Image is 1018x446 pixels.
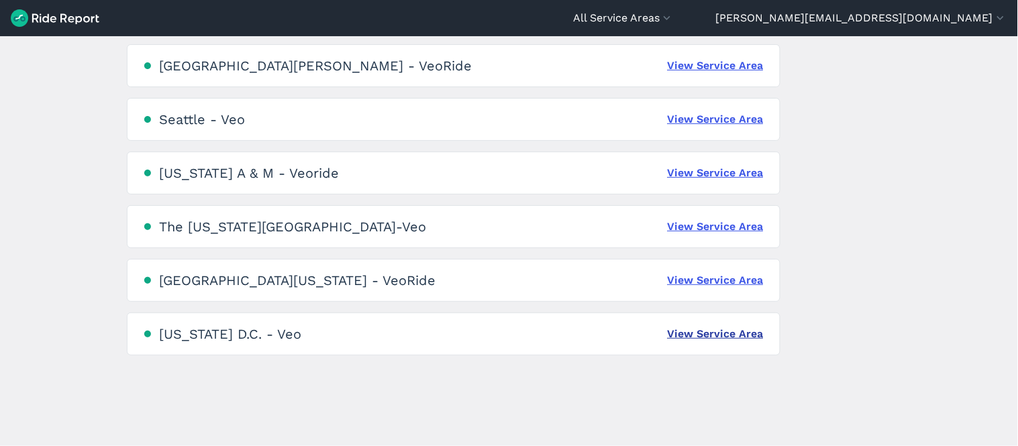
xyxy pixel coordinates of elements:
[160,272,436,288] div: [GEOGRAPHIC_DATA][US_STATE] - VeoRide
[160,111,246,127] div: Seattle - Veo
[668,272,764,288] a: View Service Area
[160,326,302,342] div: [US_STATE] D.C. - Veo
[668,111,764,127] a: View Service Area
[668,58,764,74] a: View Service Area
[160,165,340,181] div: [US_STATE] A & M - Veoride
[668,219,764,235] a: View Service Area
[716,10,1007,26] button: [PERSON_NAME][EMAIL_ADDRESS][DOMAIN_NAME]
[160,219,427,235] div: The [US_STATE][GEOGRAPHIC_DATA]-Veo
[160,58,472,74] div: [GEOGRAPHIC_DATA][PERSON_NAME] - VeoRide
[573,10,674,26] button: All Service Areas
[668,165,764,181] a: View Service Area
[668,326,764,342] a: View Service Area
[11,9,99,27] img: Ride Report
